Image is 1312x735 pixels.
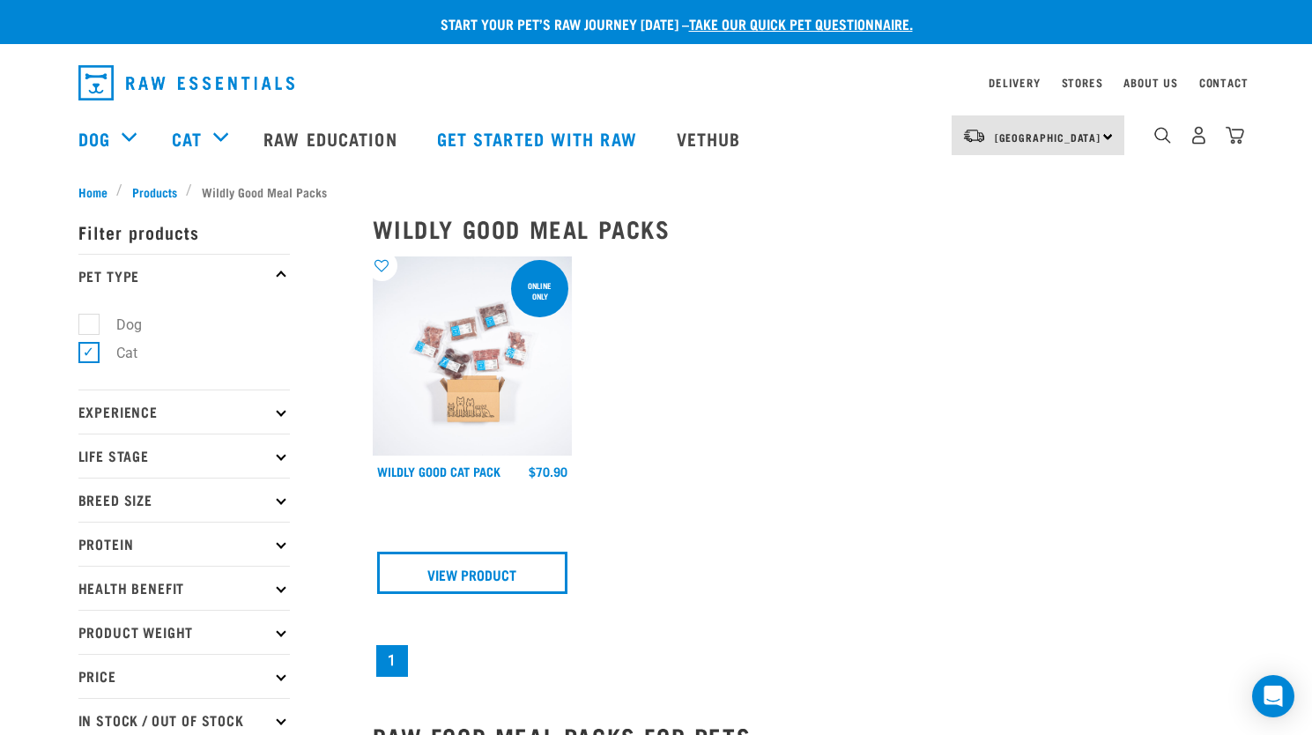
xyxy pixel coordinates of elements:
[373,642,1234,680] nav: pagination
[689,19,913,27] a: take our quick pet questionnaire.
[78,125,110,152] a: Dog
[962,128,986,144] img: van-moving.png
[529,464,567,479] div: $70.90
[246,103,419,174] a: Raw Education
[1226,126,1244,145] img: home-icon@2x.png
[1190,126,1208,145] img: user.png
[78,434,290,478] p: Life Stage
[78,390,290,434] p: Experience
[373,215,1234,242] h2: Wildly Good Meal Packs
[373,256,573,457] img: Cat 0 2sec
[172,125,202,152] a: Cat
[1062,79,1103,85] a: Stores
[989,79,1040,85] a: Delivery
[377,468,500,474] a: Wildly Good Cat Pack
[78,210,290,254] p: Filter products
[995,134,1101,140] span: [GEOGRAPHIC_DATA]
[377,552,568,594] a: View Product
[1154,127,1171,144] img: home-icon-1@2x.png
[64,58,1249,108] nav: dropdown navigation
[88,314,149,336] label: Dog
[122,182,186,201] a: Products
[78,254,290,298] p: Pet Type
[88,342,145,364] label: Cat
[78,522,290,566] p: Protein
[78,610,290,654] p: Product Weight
[78,182,1234,201] nav: breadcrumbs
[1123,79,1177,85] a: About Us
[659,103,763,174] a: Vethub
[78,182,107,201] span: Home
[1199,79,1249,85] a: Contact
[1252,675,1294,717] div: Open Intercom Messenger
[132,182,177,201] span: Products
[78,478,290,522] p: Breed Size
[78,566,290,610] p: Health Benefit
[78,654,290,698] p: Price
[376,645,408,677] a: Page 1
[511,272,568,309] div: ONLINE ONLY
[419,103,659,174] a: Get started with Raw
[78,65,294,100] img: Raw Essentials Logo
[78,182,117,201] a: Home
